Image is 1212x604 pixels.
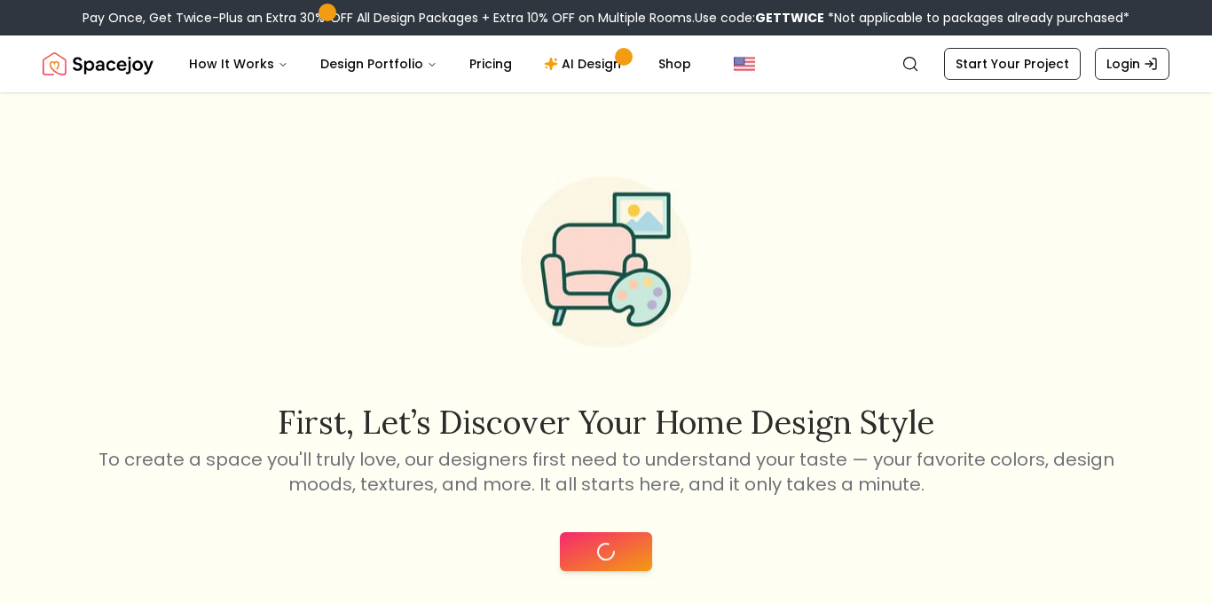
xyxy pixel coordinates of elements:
[644,46,705,82] a: Shop
[175,46,303,82] button: How It Works
[43,46,153,82] a: Spacejoy
[492,148,720,375] img: Start Style Quiz Illustration
[755,9,824,27] b: GETTWICE
[734,53,755,75] img: United States
[695,9,824,27] span: Use code:
[83,9,1129,27] div: Pay Once, Get Twice-Plus an Extra 30% OFF All Design Packages + Extra 10% OFF on Multiple Rooms.
[824,9,1129,27] span: *Not applicable to packages already purchased*
[95,447,1117,497] p: To create a space you'll truly love, our designers first need to understand your taste — your fav...
[530,46,641,82] a: AI Design
[306,46,452,82] button: Design Portfolio
[43,46,153,82] img: Spacejoy Logo
[175,46,705,82] nav: Main
[43,35,1169,92] nav: Global
[95,404,1117,440] h2: First, let’s discover your home design style
[944,48,1081,80] a: Start Your Project
[1095,48,1169,80] a: Login
[455,46,526,82] a: Pricing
